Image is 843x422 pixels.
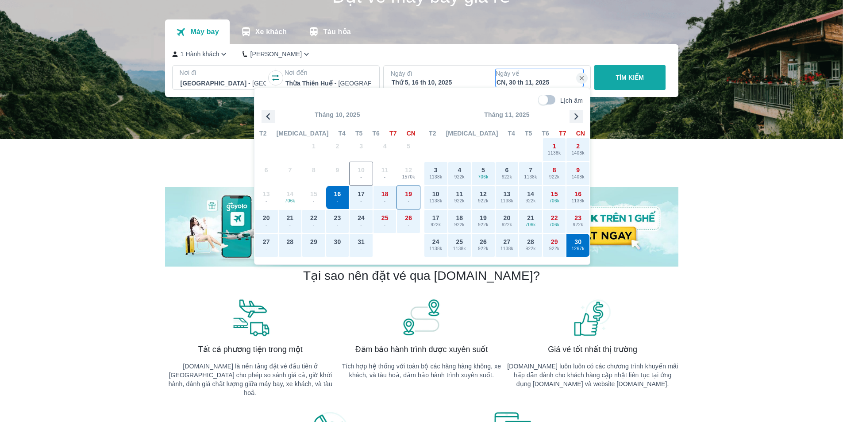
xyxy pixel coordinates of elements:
span: T6 [542,129,549,138]
span: T7 [559,129,566,138]
button: 301267k [566,233,590,257]
p: Ngày về [496,69,583,78]
span: 922k [519,245,542,252]
span: 25 [381,213,389,222]
button: 14922k [519,186,543,209]
span: 25 [456,237,463,246]
button: 6922k [495,162,519,186]
p: 1 Hành khách [181,50,219,58]
p: [DOMAIN_NAME] luôn luôn có các chương trình khuyến mãi hấp dẫn dành cho khách hàng cập nhật liên ... [507,362,678,388]
span: T2 [259,129,266,138]
span: 30 [334,237,341,246]
span: 922k [543,245,566,252]
span: 30 [574,237,581,246]
span: Giá vé tốt nhất thị trường [548,344,637,355]
p: Tàu hỏa [323,27,351,36]
span: 12 [480,190,487,198]
span: 9 [576,166,580,174]
span: CN [407,129,416,138]
span: [MEDICAL_DATA] [446,129,498,138]
span: T4 [508,129,515,138]
span: 10 [432,190,439,198]
span: 13 [504,190,511,198]
span: T2 [429,129,436,138]
span: 922k [566,221,589,228]
span: 26 [480,237,487,246]
button: 22- [302,209,326,233]
button: 11138k [543,138,566,162]
div: Thứ 5, 16 th 10, 2025 [392,78,477,87]
span: T7 [389,129,396,138]
span: 11 [456,190,463,198]
button: 19922k [471,209,495,233]
button: 21- [278,209,302,233]
button: 21408k [566,138,590,162]
span: 27 [263,237,270,246]
button: 251138k [448,233,472,257]
img: banner [231,298,270,337]
span: 922k [448,221,471,228]
span: 29 [310,237,317,246]
button: 1 Hành khách [172,50,229,59]
span: 24 [358,213,365,222]
span: 1138k [424,245,447,252]
button: 23- [326,209,350,233]
button: 26922k [471,233,495,257]
span: 6 [505,166,509,174]
button: 20922k [495,209,519,233]
button: 19- [396,186,420,209]
h2: Chương trình giảm giá [165,153,678,169]
span: 1138k [543,150,566,157]
span: 24 [432,237,439,246]
span: 20 [263,213,270,222]
span: 922k [543,174,566,181]
div: transportation tabs [165,19,362,44]
span: 16 [334,190,341,198]
button: 28- [278,233,302,257]
button: 8922k [543,162,566,186]
span: 26 [405,213,412,222]
button: 25- [373,209,397,233]
span: 17 [358,190,365,198]
span: 23 [574,213,581,222]
button: 27- [254,233,278,257]
button: 241138k [424,233,448,257]
span: 1138k [424,174,447,181]
span: 21 [527,213,534,222]
span: - [350,245,373,252]
span: 1138k [566,197,589,205]
button: 17- [349,186,373,209]
p: Tích hợp hệ thống với toàn bộ các hãng hàng không, xe khách, và tàu hoả, đảm bảo hành trình xuyên... [336,362,507,379]
button: 28922k [519,233,543,257]
span: 27 [504,237,511,246]
button: 18- [373,186,397,209]
button: 271138k [495,233,519,257]
span: CN [576,129,585,138]
p: Lịch âm [560,96,583,105]
span: 1138k [424,197,447,205]
button: 21706k [519,209,543,233]
span: 7 [529,166,532,174]
span: 2 [576,142,580,151]
span: - [373,197,396,205]
span: - [350,221,373,228]
button: 20- [254,209,278,233]
button: [PERSON_NAME] [243,50,311,59]
span: 706k [519,221,542,228]
span: - [326,221,349,228]
span: 8 [553,166,556,174]
span: 1138k [519,174,542,181]
button: 26- [396,209,420,233]
img: banner-home [165,187,678,267]
p: Tháng 11, 2025 [424,110,590,119]
p: [PERSON_NAME] [250,50,302,58]
span: - [255,221,278,228]
span: 4 [458,166,461,174]
img: banner [573,298,612,337]
span: 922k [424,221,447,228]
span: 28 [527,237,534,246]
span: 5 [481,166,485,174]
span: 18 [381,190,389,198]
span: 922k [448,197,471,205]
p: Nơi đến [285,68,372,77]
